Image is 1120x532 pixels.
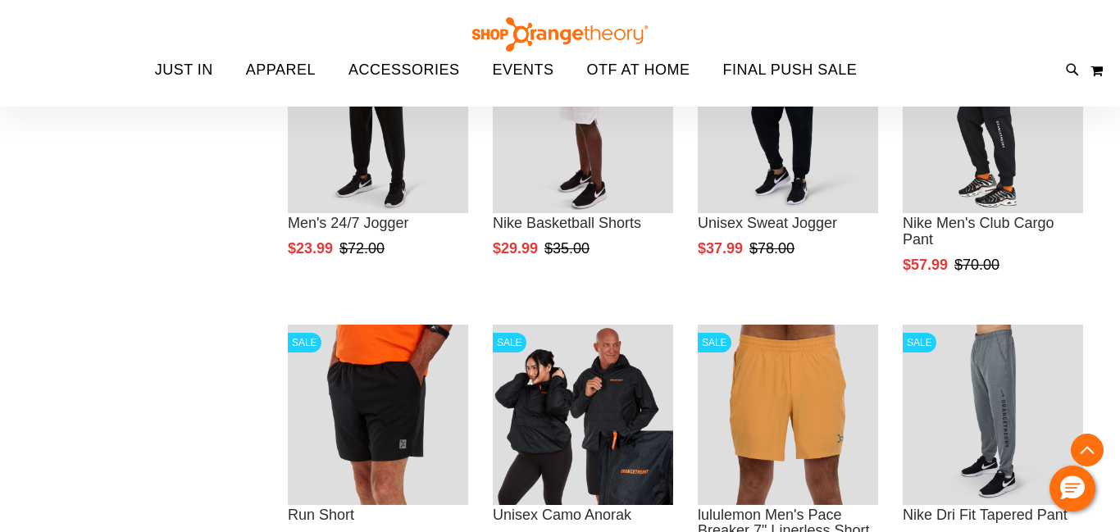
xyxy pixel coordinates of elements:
div: product [280,25,476,299]
span: $70.00 [954,257,1002,273]
a: Nike Dri Fit Tapered Pant [903,507,1068,523]
img: Product image for lululemon Pace Breaker Short 7in Linerless [698,325,878,505]
a: Unisex Camo Anorak [493,507,631,523]
a: JUST IN [139,52,230,89]
a: Product image for Nike Mens Club Cargo PantSALE [903,33,1083,216]
span: $23.99 [288,240,335,257]
a: OTF AT HOME [571,52,707,89]
a: Product image for Unisex Sweat JoggerSALE [698,33,878,216]
a: Nike Basketball Shorts [493,215,641,231]
a: Product image for lululemon Pace Breaker Short 7in LinerlessSALE [698,325,878,507]
span: SALE [493,333,526,352]
a: FINAL PUSH SALE [706,52,873,89]
a: Product image for Run ShortSALE [288,325,468,507]
a: Product image for Nike Dri Fit Tapered PantSALE [903,325,1083,507]
span: $29.99 [493,240,540,257]
span: EVENTS [493,52,554,89]
span: $57.99 [903,257,950,273]
span: $72.00 [339,240,387,257]
span: JUST IN [155,52,213,89]
span: $78.00 [749,240,797,257]
img: Product image for Run Short [288,325,468,505]
span: SALE [903,333,936,352]
span: OTF AT HOME [587,52,690,89]
span: ACCESSORIES [348,52,460,89]
img: Product image for 24/7 Jogger [288,33,468,213]
span: SALE [698,333,731,352]
a: Product image for Unisex Camo AnorakSALE [493,325,673,507]
a: Unisex Sweat Jogger [698,215,837,231]
a: APPAREL [230,52,332,89]
a: EVENTS [476,52,571,89]
a: Nike Men's Club Cargo Pant [903,215,1054,248]
a: Product image for Nike Basketball Shorts [493,33,673,216]
span: APPAREL [246,52,316,89]
div: product [895,25,1091,316]
div: product [690,25,886,299]
span: FINAL PUSH SALE [722,52,857,89]
img: Product image for Unisex Sweat Jogger [698,33,878,213]
span: SALE [288,333,321,352]
img: Product image for Unisex Camo Anorak [493,325,673,505]
div: product [485,25,681,299]
span: $35.00 [544,240,592,257]
button: Back To Top [1071,434,1104,466]
img: Product image for Nike Mens Club Cargo Pant [903,33,1083,213]
img: Product image for Nike Basketball Shorts [493,33,673,213]
a: ACCESSORIES [332,52,476,89]
a: Men's 24/7 Jogger [288,215,409,231]
a: Run Short [288,507,354,523]
img: Product image for Nike Dri Fit Tapered Pant [903,325,1083,505]
img: Shop Orangetheory [470,17,650,52]
button: Hello, have a question? Let’s chat. [1049,466,1095,512]
a: Product image for 24/7 JoggerSALE [288,33,468,216]
span: $37.99 [698,240,745,257]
